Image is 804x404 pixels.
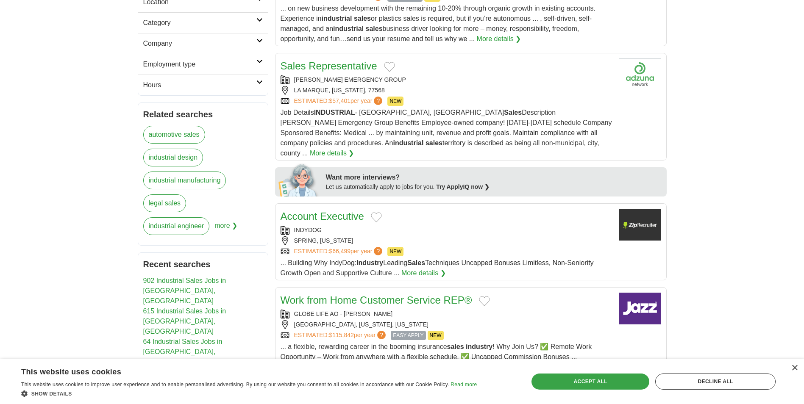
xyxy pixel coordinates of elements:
[281,259,594,277] span: ... Building Why IndyDog: Leading Techniques Uncapped Bonuses Limitless, Non-Seniority Growth Ope...
[619,58,661,90] img: Company logo
[504,109,522,116] strong: Sales
[143,39,256,49] h2: Company
[326,172,662,183] div: Want more interviews?
[531,374,649,390] div: Accept all
[407,259,425,266] strong: Sales
[214,217,237,240] span: more ❯
[329,97,351,104] span: $57,401
[314,109,355,116] strong: INDUSTRIAL
[391,331,426,340] span: EASY APPLY
[387,97,403,106] span: NEW
[619,209,661,241] img: Company logo
[138,12,268,33] a: Category
[387,247,403,256] span: NEW
[329,332,353,338] span: $115,842
[143,59,256,69] h2: Employment type
[294,97,384,106] a: ESTIMATED:$57,401per year?
[371,212,382,222] button: Add to favorite jobs
[21,389,477,398] div: Show details
[393,139,423,147] strong: industrial
[281,320,612,329] div: [GEOGRAPHIC_DATA], [US_STATE], [US_STATE]
[138,33,268,54] a: Company
[143,217,210,235] a: industrial engineer
[143,194,186,212] a: legal sales
[143,258,263,271] h2: Recent searches
[428,331,444,340] span: NEW
[333,25,364,32] strong: industrial
[356,259,383,266] strong: Industry
[281,294,472,306] a: Work from Home Customer Service REP®
[426,139,442,147] strong: sales
[281,5,596,42] span: ... on new business development with the remaining 10-20% through organic growth in existing acco...
[281,343,592,360] span: ... a flexible, rewarding career in the booming insurance ! Why Join Us? ✅ Remote Work Opportunit...
[384,62,395,72] button: Add to favorite jobs
[281,226,612,235] div: INDYDOG
[143,307,226,335] a: 615 Industrial Sales Jobs in [GEOGRAPHIC_DATA], [GEOGRAPHIC_DATA]
[326,183,662,191] div: Let us automatically apply to jobs for you.
[143,80,256,90] h2: Hours
[281,310,612,318] div: GLOBE LIFE AO - [PERSON_NAME]
[143,18,256,28] h2: Category
[477,34,521,44] a: More details ❯
[281,75,612,84] div: [PERSON_NAME] EMERGENCY GROUP
[321,15,352,22] strong: industrial
[143,172,226,189] a: industrial manufacturing
[143,338,223,365] a: 64 Industrial Sales Jobs in [GEOGRAPHIC_DATA], [GEOGRAPHIC_DATA]
[31,391,72,397] span: Show details
[143,277,226,304] a: 902 Industrial Sales Jobs in [GEOGRAPHIC_DATA], [GEOGRAPHIC_DATA]
[21,364,456,377] div: This website uses cookies
[281,210,364,222] a: Account Executive
[354,15,371,22] strong: sales
[791,365,798,371] div: Close
[281,86,612,95] div: LA MARQUE, [US_STATE], 77568
[21,382,449,387] span: This website uses cookies to improve user experience and to enable personalised advertising. By u...
[329,248,351,255] span: $66,499
[281,109,612,157] span: Job Details - [GEOGRAPHIC_DATA], [GEOGRAPHIC_DATA] Description [PERSON_NAME] Emergency Group Bene...
[466,343,492,350] strong: industry
[143,108,263,121] h2: Related searches
[451,382,477,387] a: Read more, opens a new window
[278,163,320,196] img: apply-iq-scientist.png
[447,343,464,350] strong: sales
[281,60,377,72] a: Sales Representative
[374,247,382,255] span: ?
[366,25,383,32] strong: sales
[143,149,203,166] a: industrial design
[310,148,354,158] a: More details ❯
[479,296,490,306] button: Add to favorite jobs
[294,247,384,256] a: ESTIMATED:$66,499per year?
[619,293,661,324] img: Company logo
[374,97,382,105] span: ?
[143,126,205,144] a: automotive sales
[655,374,776,390] div: Decline all
[281,236,612,245] div: SPRING, [US_STATE]
[138,75,268,95] a: Hours
[401,268,446,278] a: More details ❯
[138,54,268,75] a: Employment type
[436,183,490,190] a: Try ApplyIQ now ❯
[294,331,388,340] a: ESTIMATED:$115,842per year?
[377,331,386,339] span: ?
